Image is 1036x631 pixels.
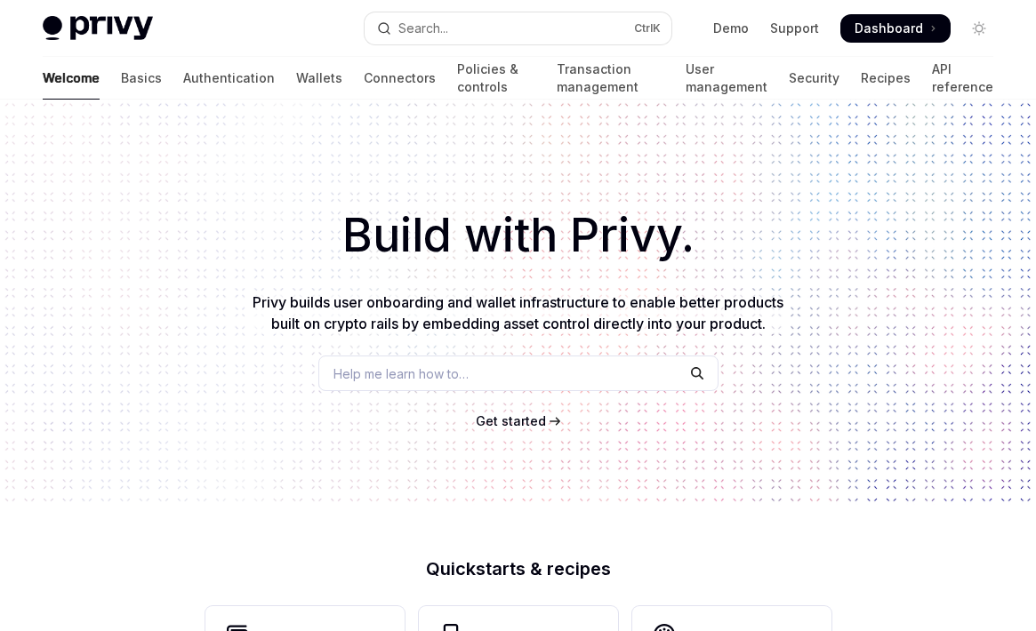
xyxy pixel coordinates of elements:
a: Policies & controls [457,57,535,100]
h1: Build with Privy. [28,201,1008,270]
button: Open search [365,12,672,44]
button: Toggle dark mode [965,14,993,43]
a: Demo [713,20,749,37]
a: Get started [476,412,546,430]
a: Transaction management [557,57,664,100]
a: User management [686,57,767,100]
a: Recipes [861,57,911,100]
div: Search... [398,18,448,39]
a: Authentication [183,57,275,100]
span: Help me learn how to… [333,364,469,383]
span: Dashboard [855,20,923,37]
span: Ctrl K [634,21,661,36]
a: Dashboard [840,14,951,43]
span: Privy builds user onboarding and wallet infrastructure to enable better products built on crypto ... [253,293,783,332]
span: Get started [476,413,546,428]
a: Welcome [43,57,100,100]
a: Wallets [296,57,342,100]
a: Connectors [364,57,436,100]
img: light logo [43,16,153,41]
a: Support [770,20,819,37]
a: API reference [932,57,993,100]
a: Basics [121,57,162,100]
a: Security [789,57,839,100]
h2: Quickstarts & recipes [205,560,831,578]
